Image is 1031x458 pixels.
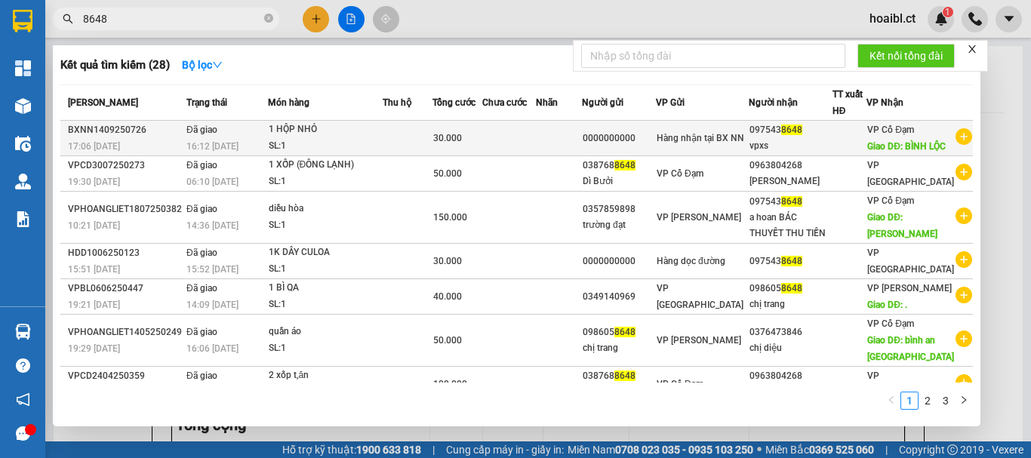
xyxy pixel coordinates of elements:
span: Trạng thái [186,97,227,108]
strong: Bộ lọc [182,59,223,71]
span: 19:21 [DATE] [68,300,120,310]
div: 1K DÂY CULOA [269,244,382,261]
span: 8648 [781,283,802,294]
div: VPHOANGLIET1405250249 [68,324,182,340]
div: VPBL0606250447 [68,281,182,297]
div: VPHOANGLIET1807250382 [68,201,182,217]
div: VPCD3007250273 [68,158,182,174]
span: Đã giao [186,204,217,214]
div: SL: 1 [269,174,382,190]
span: TT xuất HĐ [832,89,863,116]
img: dashboard-icon [15,60,31,76]
div: SL: 1 [269,297,382,313]
input: Nhập số tổng đài [581,44,845,68]
span: Hàng dọc đường [657,256,725,266]
span: close-circle [264,14,273,23]
div: 0963804268 [749,368,832,384]
span: Hàng nhận tại BX NN [657,133,744,143]
span: 14:36 [DATE] [186,220,239,231]
span: VP [PERSON_NAME] [867,283,952,294]
span: VP Cổ Đạm [867,318,914,329]
span: 8648 [614,160,636,171]
div: SL: 1 [269,340,382,357]
div: VPCD2404250359 [68,368,182,384]
span: VP Cổ Đạm [867,195,914,206]
li: Hotline: 1900252555 [111,56,601,75]
input: Tìm tên, số ĐT hoặc mã đơn [83,11,261,27]
span: plus-circle [956,164,972,180]
span: down [212,60,223,70]
span: 8648 [614,370,636,381]
span: Đã giao [186,247,217,258]
li: 2 [919,392,937,410]
span: Nhãn [536,97,558,108]
span: VP [PERSON_NAME] [657,335,741,346]
div: 1 XỐP (ĐÔNG LẠNH) [269,157,382,174]
span: 15:51 [DATE] [68,264,120,275]
div: 0376473846 [749,324,832,340]
div: 098605 [583,324,655,340]
span: Đã giao [186,160,217,171]
a: 2 [919,392,936,409]
span: VP Nhận [866,97,903,108]
span: 50.000 [433,168,462,179]
div: 2 xốp t,ăn [269,367,382,384]
span: 40.000 [433,291,462,302]
span: VP [GEOGRAPHIC_DATA] [657,283,743,310]
span: question-circle [16,358,30,373]
span: 8648 [781,124,802,135]
button: left [882,392,900,410]
div: 097543 [749,254,832,269]
div: chị diệu [749,340,832,356]
span: VP Cổ Đạm [657,379,703,389]
span: 15:52 [DATE] [186,264,239,275]
span: VP Cổ Đạm [867,124,914,135]
span: message [16,426,30,441]
span: VP [GEOGRAPHIC_DATA] [867,160,954,187]
span: search [63,14,73,24]
div: 097543 [749,194,832,210]
div: 098605 [749,281,832,297]
li: Previous Page [882,392,900,410]
span: 06:10 [DATE] [186,177,239,187]
span: Giao DĐ: . [867,300,907,310]
div: 038768 [583,158,655,174]
span: 16:12 [DATE] [186,141,239,152]
span: 8648 [614,327,636,337]
div: 0000000000 [583,131,655,146]
li: 3 [937,392,955,410]
img: warehouse-icon [15,174,31,189]
span: 19:30 [DATE] [68,177,120,187]
div: vpxs [749,138,832,154]
img: logo-vxr [13,10,32,32]
div: 097543 [749,122,832,138]
div: 0000000000 [583,254,655,269]
span: 8648 [781,256,802,266]
h3: Kết quả tìm kiếm ( 28 ) [60,57,170,73]
span: 10:21 [DATE] [68,220,120,231]
span: Đã giao [186,283,217,294]
span: Món hàng [268,97,309,108]
span: 100.000 [433,379,467,389]
img: solution-icon [15,211,31,227]
span: 19:29 [DATE] [68,343,120,354]
span: VP [PERSON_NAME] [657,212,741,223]
span: VP [GEOGRAPHIC_DATA] [867,247,954,275]
span: Đã giao [186,327,217,337]
div: BXNN1409250726 [68,122,182,138]
div: chị trang [583,340,655,356]
li: Cổ Đạm, xã [GEOGRAPHIC_DATA], [GEOGRAPHIC_DATA] [111,37,601,56]
li: 1 [900,392,919,410]
div: chị trang [749,297,832,312]
span: left [887,395,896,404]
div: 038768 [583,368,655,384]
div: HDD1006250123 [68,245,182,261]
a: 1 [901,392,918,409]
span: Giao DĐ: BÌNH LỘC [867,141,946,152]
div: 0349140969 [583,289,655,305]
span: notification [16,392,30,407]
div: 0357859898 [583,201,655,217]
span: 30.000 [433,133,462,143]
span: plus-circle [956,251,972,268]
span: close [967,44,977,54]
